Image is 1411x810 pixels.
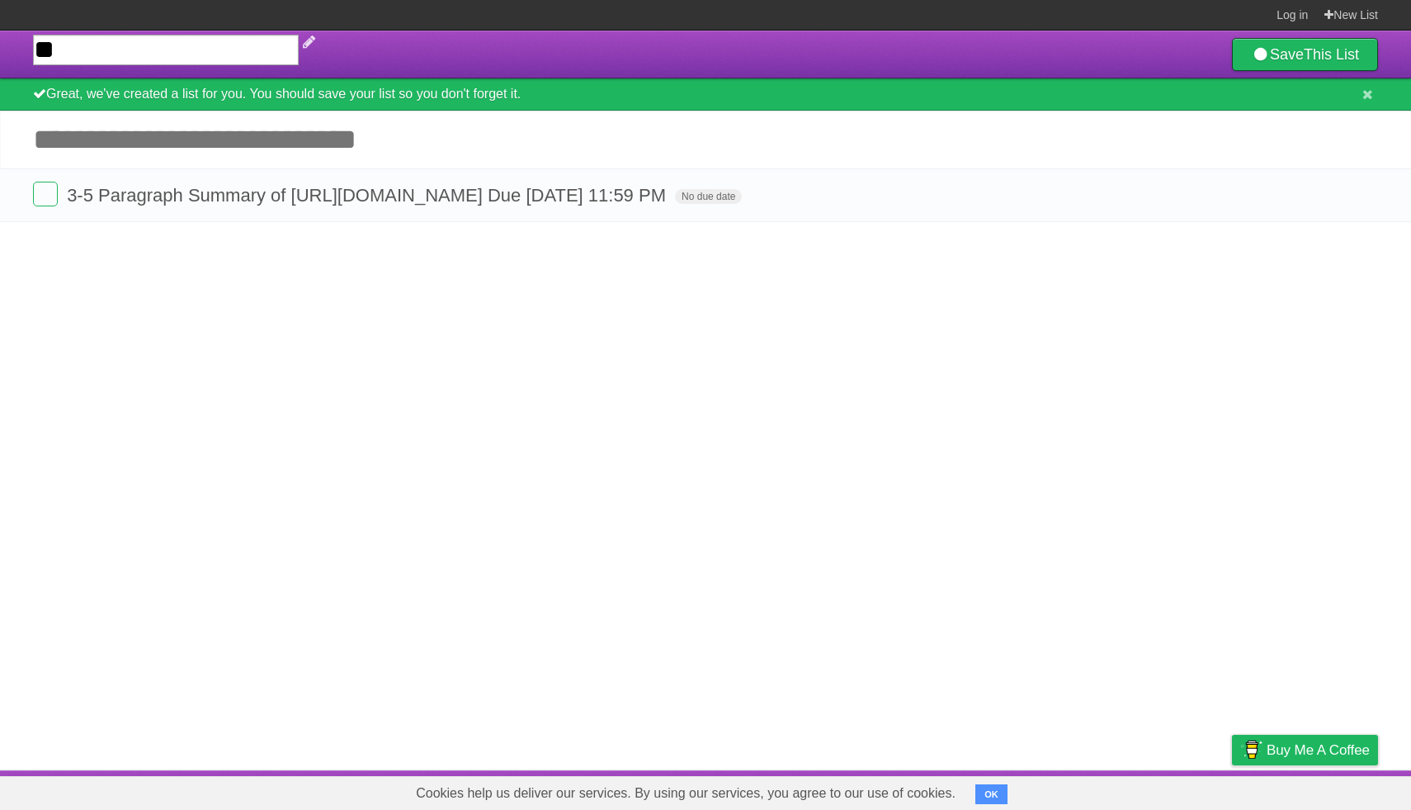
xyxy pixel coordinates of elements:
[975,784,1008,804] button: OK
[1267,736,1370,765] span: Buy me a coffee
[399,777,972,810] span: Cookies help us deliver our services. By using our services, you agree to our use of cookies.
[1240,736,1262,764] img: Buy me a coffee
[1012,774,1047,806] a: About
[67,185,670,206] span: 3-5 Paragraph Summary of [URL][DOMAIN_NAME] Due [DATE] 11:59 PM
[1232,735,1378,765] a: Buy me a coffee
[1274,774,1378,806] a: Suggest a feature
[1210,774,1253,806] a: Privacy
[1154,774,1191,806] a: Terms
[1232,38,1378,71] a: SaveThis List
[1067,774,1134,806] a: Developers
[1304,46,1359,63] b: This List
[33,182,58,206] label: Done
[675,189,742,204] span: No due date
